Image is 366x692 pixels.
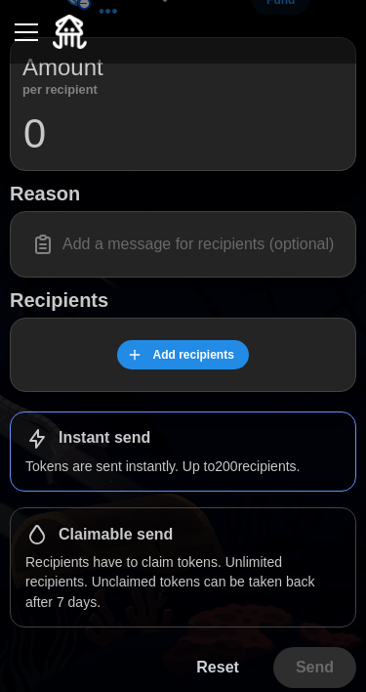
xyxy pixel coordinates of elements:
p: per recipient [22,85,103,95]
p: Tokens are sent instantly. Up to 200 recipients. [25,456,341,476]
p: Recipients have to claim tokens. Unlimited recipients. Unclaimed tokens can be taken back after 7... [25,552,341,612]
button: Add recipients [117,340,249,369]
h1: Recipients [10,287,356,313]
button: Send [273,647,356,688]
h1: Instant send [59,428,150,449]
input: Add a message for recipients (optional) [22,224,344,265]
input: 0 [22,109,344,158]
span: Send [296,648,334,687]
h1: Claimable send [59,525,173,545]
p: Amount [22,50,103,85]
h1: Reason [10,181,356,206]
span: Reset [196,648,239,687]
span: Add recipients [152,341,233,368]
button: Reset [174,647,262,688]
img: Quidli [53,15,87,49]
